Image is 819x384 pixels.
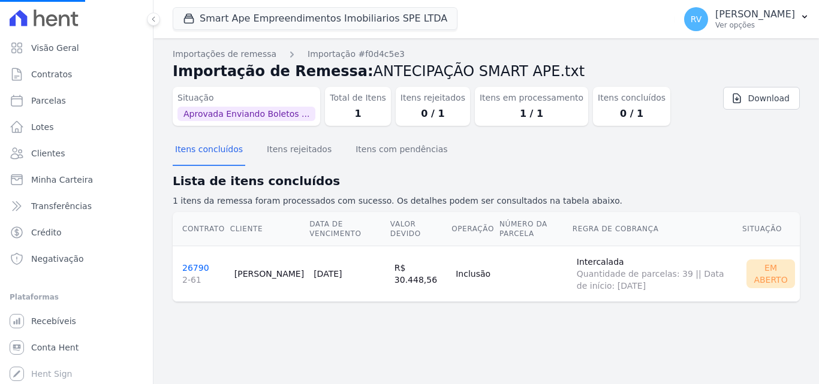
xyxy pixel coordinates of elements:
[182,263,225,286] a: 267902-61
[480,107,583,121] dd: 1 / 1
[451,212,499,246] th: Operação
[480,92,583,104] dt: Itens em processamento
[230,212,309,246] th: Cliente
[309,246,390,301] td: [DATE]
[330,107,386,121] dd: 1
[5,36,148,60] a: Visão Geral
[374,63,585,80] span: ANTECIPAÇÃO SMART APE.txt
[577,268,737,292] span: Quantidade de parcelas: 39 || Data de início: [DATE]
[675,2,819,36] button: RV [PERSON_NAME] Ver opções
[5,62,148,86] a: Contratos
[308,48,405,61] a: Importação #f0d4c5e3
[177,107,315,121] span: Aprovada Enviando Boletos ...
[499,212,572,246] th: Número da Parcela
[715,20,795,30] p: Ver opções
[173,61,800,82] h2: Importação de Remessa:
[177,92,315,104] dt: Situação
[31,147,65,159] span: Clientes
[5,115,148,139] a: Lotes
[309,212,390,246] th: Data de Vencimento
[31,121,54,133] span: Lotes
[691,15,702,23] span: RV
[572,212,742,246] th: Regra de Cobrança
[390,212,451,246] th: Valor devido
[598,107,666,121] dd: 0 / 1
[572,246,742,301] td: Intercalada
[31,315,76,327] span: Recebíveis
[173,7,457,30] button: Smart Ape Empreendimentos Imobiliarios SPE LTDA
[31,174,93,186] span: Minha Carteira
[723,87,800,110] a: Download
[264,135,334,166] button: Itens rejeitados
[390,246,451,301] td: R$ 30.448,56
[31,200,92,212] span: Transferências
[31,253,84,265] span: Negativação
[742,212,800,246] th: Situação
[5,168,148,192] a: Minha Carteira
[173,48,276,61] a: Importações de remessa
[5,89,148,113] a: Parcelas
[715,8,795,20] p: [PERSON_NAME]
[173,172,800,190] h2: Lista de itens concluídos
[598,92,666,104] dt: Itens concluídos
[31,226,62,238] span: Crédito
[5,141,148,165] a: Clientes
[5,335,148,359] a: Conta Hent
[31,341,79,353] span: Conta Hent
[173,48,800,61] nav: Breadcrumb
[353,135,450,166] button: Itens com pendências
[5,309,148,333] a: Recebíveis
[173,212,230,246] th: Contrato
[451,246,499,301] td: Inclusão
[5,194,148,218] a: Transferências
[31,95,66,107] span: Parcelas
[10,290,143,304] div: Plataformas
[173,135,245,166] button: Itens concluídos
[230,246,309,301] td: [PERSON_NAME]
[401,107,465,121] dd: 0 / 1
[401,92,465,104] dt: Itens rejeitados
[5,220,148,244] a: Crédito
[173,195,800,207] p: 1 itens da remessa foram processados com sucesso. Os detalhes podem ser consultados na tabela aba...
[31,68,72,80] span: Contratos
[182,274,225,286] span: 2-61
[31,42,79,54] span: Visão Geral
[330,92,386,104] dt: Total de Itens
[5,247,148,271] a: Negativação
[746,259,795,288] div: Em Aberto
